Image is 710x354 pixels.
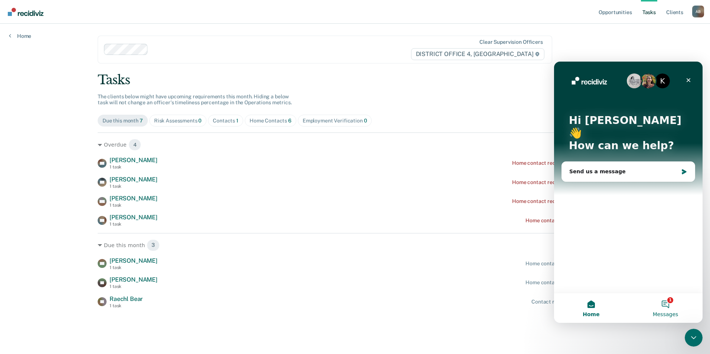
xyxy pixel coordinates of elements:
[147,239,160,251] span: 3
[98,94,292,106] span: The clients below might have upcoming requirements this month. Hiding a below task will not chang...
[110,176,157,183] span: [PERSON_NAME]
[110,164,157,170] div: 1 task
[110,276,157,283] span: [PERSON_NAME]
[512,198,612,204] div: Home contact recommended a month ago
[525,217,612,224] div: Home contact recommended [DATE]
[8,8,43,16] img: Recidiviz
[525,260,612,267] div: Home contact recommended [DATE]
[110,295,143,302] span: Raechl Bear
[411,48,544,60] span: DISTRICT OFFICE 4, [GEOGRAPHIC_DATA]
[110,184,157,189] div: 1 task
[685,329,703,347] iframe: Intercom live chat
[128,139,141,151] span: 4
[110,257,157,264] span: [PERSON_NAME]
[213,118,238,124] div: Contacts
[110,195,157,202] span: [PERSON_NAME]
[110,222,157,227] div: 1 task
[692,6,704,17] div: A B
[9,33,31,39] a: Home
[98,72,612,88] div: Tasks
[98,239,612,251] div: Due this month 3
[288,118,292,124] span: 6
[98,139,612,151] div: Overdue 4
[250,118,292,124] div: Home Contacts
[512,160,612,166] div: Home contact recommended a month ago
[554,62,703,323] iframe: Intercom live chat
[110,214,157,221] span: [PERSON_NAME]
[479,39,543,45] div: Clear supervision officers
[110,203,157,208] div: 1 task
[154,118,202,124] div: Risk Assessments
[140,118,143,124] span: 7
[303,118,367,124] div: Employment Verification
[110,284,157,289] div: 1 task
[110,265,157,270] div: 1 task
[531,299,612,305] div: Contact recommended in a month
[512,179,612,186] div: Home contact recommended a month ago
[110,157,157,164] span: [PERSON_NAME]
[102,118,143,124] div: Due this month
[525,279,612,286] div: Home contact recommended [DATE]
[236,118,238,124] span: 1
[364,118,367,124] span: 0
[110,303,143,308] div: 1 task
[198,118,202,124] span: 0
[692,6,704,17] button: Profile dropdown button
